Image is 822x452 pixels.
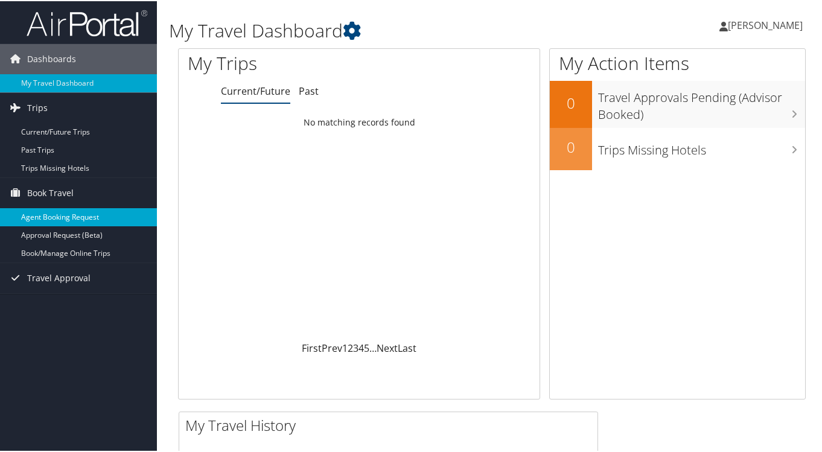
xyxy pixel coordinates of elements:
[27,43,76,73] span: Dashboards
[550,49,805,75] h1: My Action Items
[342,340,348,354] a: 1
[598,135,805,158] h3: Trips Missing Hotels
[27,8,147,36] img: airportal-logo.png
[377,340,398,354] a: Next
[27,92,48,122] span: Trips
[185,414,597,434] h2: My Travel History
[302,340,322,354] a: First
[169,17,599,42] h1: My Travel Dashboard
[27,262,91,292] span: Travel Approval
[221,83,290,97] a: Current/Future
[353,340,358,354] a: 3
[358,340,364,354] a: 4
[179,110,540,132] td: No matching records found
[322,340,342,354] a: Prev
[369,340,377,354] span: …
[550,127,805,169] a: 0Trips Missing Hotels
[348,340,353,354] a: 2
[598,82,805,122] h3: Travel Approvals Pending (Advisor Booked)
[550,136,592,156] h2: 0
[728,18,803,31] span: [PERSON_NAME]
[550,92,592,112] h2: 0
[550,80,805,126] a: 0Travel Approvals Pending (Advisor Booked)
[299,83,319,97] a: Past
[364,340,369,354] a: 5
[188,49,380,75] h1: My Trips
[719,6,815,42] a: [PERSON_NAME]
[27,177,74,207] span: Book Travel
[398,340,416,354] a: Last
